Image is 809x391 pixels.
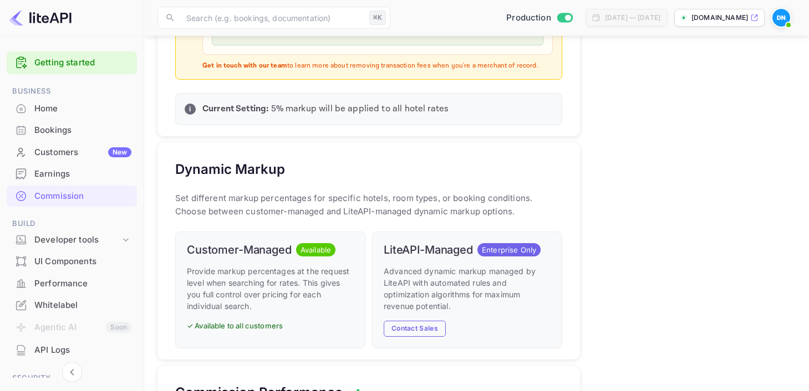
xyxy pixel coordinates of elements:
[7,163,137,185] div: Earnings
[7,120,137,140] a: Bookings
[189,104,191,114] p: i
[7,98,137,120] div: Home
[175,161,285,178] h5: Dynamic Markup
[9,9,72,27] img: LiteAPI logo
[180,7,365,29] input: Search (e.g. bookings, documentation)
[187,321,354,332] p: ✓ Available to all customers
[7,120,137,141] div: Bookings
[7,142,137,162] a: CustomersNew
[384,321,446,337] button: Contact Sales
[7,230,137,250] div: Developer tools
[296,245,335,256] span: Available
[691,13,748,23] p: [DOMAIN_NAME]
[7,52,137,74] div: Getting started
[34,255,131,268] div: UI Components
[7,85,137,97] span: Business
[34,146,131,159] div: Customers
[34,168,131,181] div: Earnings
[34,124,131,137] div: Bookings
[384,243,473,256] h6: LiteAPI-Managed
[34,299,131,312] div: Whitelabel
[175,192,562,218] p: Set different markup percentages for specific hotels, room types, or booking conditions. Choose b...
[187,265,354,312] p: Provide markup percentages at the request level when searching for rates. This gives you full con...
[502,12,577,24] div: Switch to Sandbox mode
[108,147,131,157] div: New
[34,344,131,357] div: API Logs
[187,243,292,256] h6: Customer-Managed
[34,102,131,115] div: Home
[7,186,137,206] a: Commission
[7,251,137,271] a: UI Components
[7,339,137,361] div: API Logs
[384,265,551,312] p: Advanced dynamic markup managed by LiteAPI with automated rules and optimization algorithms for m...
[7,295,137,315] a: Whitelabel
[772,9,790,27] img: Dominic Newboult
[369,11,386,25] div: ⌘K
[34,190,131,203] div: Commission
[62,362,82,382] button: Collapse navigation
[7,295,137,316] div: Whitelabel
[34,277,131,290] div: Performance
[202,61,553,71] p: to learn more about removing transaction fees when you're a merchant of record.
[202,61,287,70] strong: Get in touch with our team
[7,251,137,272] div: UI Components
[7,273,137,294] a: Performance
[202,102,553,116] p: 5 % markup will be applied to all hotel rates
[7,218,137,230] span: Build
[7,163,137,184] a: Earnings
[7,372,137,384] span: Security
[202,103,268,115] strong: Current Setting:
[477,245,541,256] span: Enterprise Only
[605,13,660,23] div: [DATE] — [DATE]
[7,339,137,360] a: API Logs
[34,234,120,246] div: Developer tools
[7,98,137,119] a: Home
[7,273,137,295] div: Performance
[506,12,551,24] span: Production
[7,186,137,207] div: Commission
[34,56,131,69] a: Getting started
[7,142,137,163] div: CustomersNew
